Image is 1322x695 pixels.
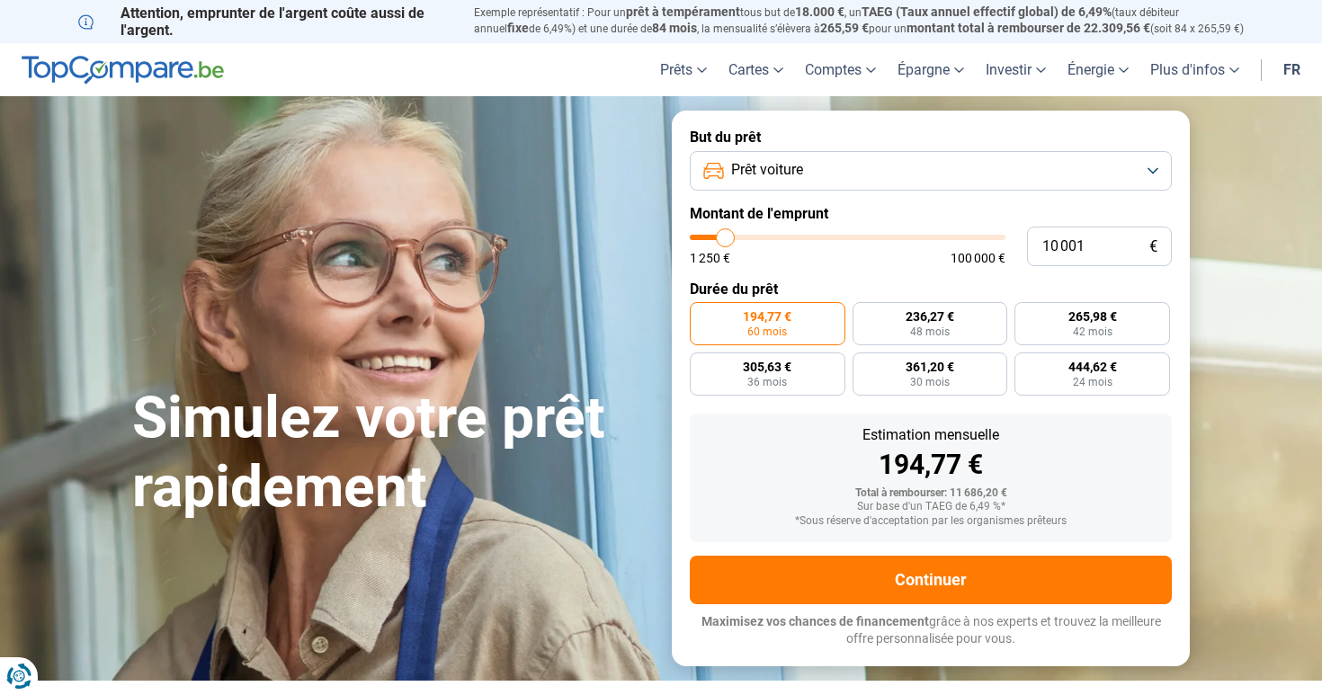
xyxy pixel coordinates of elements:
[907,21,1150,35] span: montant total à rembourser de 22.309,56 €
[1057,43,1139,96] a: Énergie
[690,281,1172,298] label: Durée du prêt
[704,501,1157,513] div: Sur base d'un TAEG de 6,49 %*
[507,21,529,35] span: fixe
[1139,43,1250,96] a: Plus d'infos
[690,252,730,264] span: 1 250 €
[690,151,1172,191] button: Prêt voiture
[820,21,869,35] span: 265,59 €
[794,43,887,96] a: Comptes
[731,160,803,180] span: Prêt voiture
[743,310,791,323] span: 194,77 €
[704,487,1157,500] div: Total à rembourser: 11 686,20 €
[743,361,791,373] span: 305,63 €
[1068,361,1117,373] span: 444,62 €
[718,43,794,96] a: Cartes
[906,361,954,373] span: 361,20 €
[690,205,1172,222] label: Montant de l'emprunt
[795,4,844,19] span: 18.000 €
[747,377,787,388] span: 36 mois
[951,252,1005,264] span: 100 000 €
[132,384,650,522] h1: Simulez votre prêt rapidement
[649,43,718,96] a: Prêts
[701,614,929,628] span: Maximisez vos chances de financement
[1149,239,1157,254] span: €
[906,310,954,323] span: 236,27 €
[910,377,950,388] span: 30 mois
[626,4,740,19] span: prêt à tempérament
[704,451,1157,478] div: 194,77 €
[1073,326,1112,337] span: 42 mois
[474,4,1244,37] p: Exemple représentatif : Pour un tous but de , un (taux débiteur annuel de 6,49%) et une durée de ...
[910,326,950,337] span: 48 mois
[690,556,1172,604] button: Continuer
[887,43,975,96] a: Épargne
[1073,377,1112,388] span: 24 mois
[22,56,224,85] img: TopCompare
[975,43,1057,96] a: Investir
[1273,43,1311,96] a: fr
[78,4,452,39] p: Attention, emprunter de l'argent coûte aussi de l'argent.
[690,129,1172,146] label: But du prêt
[862,4,1112,19] span: TAEG (Taux annuel effectif global) de 6,49%
[652,21,697,35] span: 84 mois
[690,613,1172,648] p: grâce à nos experts et trouvez la meilleure offre personnalisée pour vous.
[747,326,787,337] span: 60 mois
[704,515,1157,528] div: *Sous réserve d'acceptation par les organismes prêteurs
[1068,310,1117,323] span: 265,98 €
[704,428,1157,442] div: Estimation mensuelle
